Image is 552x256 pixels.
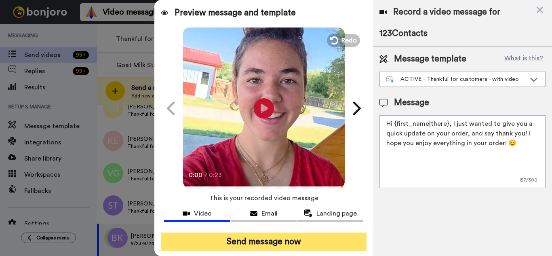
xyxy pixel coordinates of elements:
[386,76,394,83] img: nextgen-template.svg
[161,233,367,251] button: Send message now
[194,209,212,218] span: Video
[204,170,207,180] span: /
[209,170,223,180] span: 0:23
[386,75,526,83] div: ACTIVE - Thankful for customers - with video
[189,170,203,180] span: 0:00
[394,53,466,65] span: Message template
[379,115,546,188] textarea: Hi {first_name|there}, I just wanted to give you a quick update on your order, and say thank you!...
[261,209,278,218] span: Email
[209,189,318,207] span: This is your recorded video message
[316,209,357,218] span: Landing page
[502,53,546,65] button: What is this?
[394,97,429,109] span: Message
